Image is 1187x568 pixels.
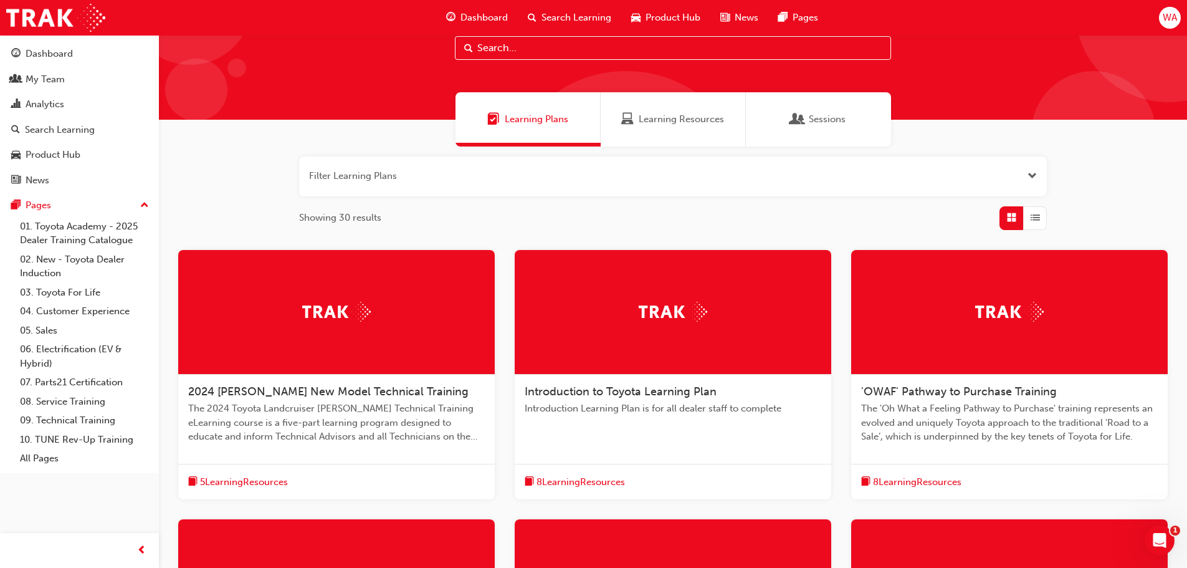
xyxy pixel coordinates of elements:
[1007,211,1016,225] span: Grid
[639,302,707,321] img: Trak
[15,392,154,412] a: 08. Service Training
[11,200,21,211] span: pages-icon
[5,93,154,116] a: Analytics
[646,11,700,25] span: Product Hub
[791,112,804,127] span: Sessions
[302,302,371,321] img: Trak
[15,449,154,468] a: All Pages
[1159,7,1181,29] button: WA
[11,74,21,85] span: people-icon
[601,92,746,147] a: Learning ResourcesLearning Resources
[746,92,891,147] a: SessionsSessions
[5,194,154,217] button: Pages
[15,373,154,392] a: 07. Parts21 Certification
[518,5,621,31] a: search-iconSearch Learning
[15,250,154,283] a: 02. New - Toyota Dealer Induction
[768,5,828,31] a: pages-iconPages
[25,123,95,137] div: Search Learning
[541,11,611,25] span: Search Learning
[1170,526,1180,536] span: 1
[861,474,870,490] span: book-icon
[525,474,625,490] button: book-icon8LearningResources
[11,125,20,136] span: search-icon
[793,11,818,25] span: Pages
[710,5,768,31] a: news-iconNews
[487,112,500,127] span: Learning Plans
[6,4,105,32] img: Trak
[536,475,625,489] span: 8 Learning Resources
[26,148,80,162] div: Product Hub
[460,11,508,25] span: Dashboard
[861,385,1057,398] span: 'OWAF' Pathway to Purchase Training
[188,402,485,444] span: The 2024 Toyota Landcruiser [PERSON_NAME] Technical Training eLearning course is a five-part lear...
[861,474,961,490] button: book-icon8LearningResources
[631,10,641,26] span: car-icon
[299,211,381,225] span: Showing 30 results
[137,543,146,559] span: prev-icon
[515,250,831,500] a: TrakIntroduction to Toyota Learning PlanIntroduction Learning Plan is for all dealer staff to com...
[178,250,495,500] a: Trak2024 [PERSON_NAME] New Model Technical TrainingThe 2024 Toyota Landcruiser [PERSON_NAME] Tech...
[188,474,198,490] span: book-icon
[140,198,149,214] span: up-icon
[188,385,469,398] span: 2024 [PERSON_NAME] New Model Technical Training
[873,475,961,489] span: 8 Learning Resources
[455,36,891,60] input: Search...
[15,302,154,321] a: 04. Customer Experience
[525,385,717,398] span: Introduction to Toyota Learning Plan
[621,5,710,31] a: car-iconProduct Hub
[1163,11,1177,25] span: WA
[11,150,21,161] span: car-icon
[11,175,21,186] span: news-icon
[621,112,634,127] span: Learning Resources
[464,41,473,55] span: Search
[639,112,724,127] span: Learning Resources
[778,10,788,26] span: pages-icon
[528,10,536,26] span: search-icon
[720,10,730,26] span: news-icon
[1145,526,1175,556] iframe: Intercom live chat
[975,302,1044,321] img: Trak
[1031,211,1040,225] span: List
[26,47,73,61] div: Dashboard
[188,474,288,490] button: book-icon5LearningResources
[26,173,49,188] div: News
[26,198,51,213] div: Pages
[5,169,154,192] a: News
[15,217,154,250] a: 01. Toyota Academy - 2025 Dealer Training Catalogue
[15,430,154,450] a: 10. TUNE Rev-Up Training
[15,283,154,302] a: 03. Toyota For Life
[5,143,154,166] a: Product Hub
[15,411,154,430] a: 09. Technical Training
[436,5,518,31] a: guage-iconDashboard
[15,340,154,373] a: 06. Electrification (EV & Hybrid)
[5,118,154,142] a: Search Learning
[26,72,65,87] div: My Team
[5,42,154,65] a: Dashboard
[5,68,154,91] a: My Team
[735,11,758,25] span: News
[200,475,288,489] span: 5 Learning Resources
[455,92,601,147] a: Learning PlansLearning Plans
[525,474,534,490] span: book-icon
[11,99,21,110] span: chart-icon
[809,112,846,127] span: Sessions
[5,40,154,194] button: DashboardMy TeamAnalyticsSearch LearningProduct HubNews
[525,402,821,416] span: Introduction Learning Plan is for all dealer staff to complete
[11,49,21,60] span: guage-icon
[861,402,1158,444] span: The 'Oh What a Feeling Pathway to Purchase' training represents an evolved and uniquely Toyota ap...
[446,10,455,26] span: guage-icon
[15,321,154,340] a: 05. Sales
[1027,169,1037,183] button: Open the filter
[505,112,568,127] span: Learning Plans
[26,97,64,112] div: Analytics
[851,250,1168,500] a: Trak'OWAF' Pathway to Purchase TrainingThe 'Oh What a Feeling Pathway to Purchase' training repre...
